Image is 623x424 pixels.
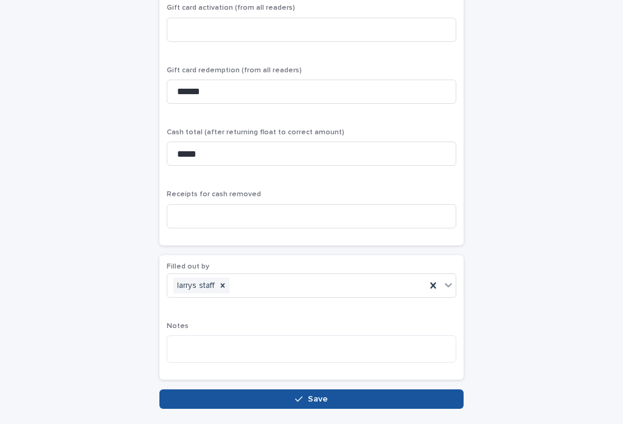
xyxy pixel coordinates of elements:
[167,323,189,330] span: Notes
[167,263,209,270] span: Filled out by
[308,395,328,403] span: Save
[167,129,344,136] span: Cash total (after returning float to correct amount)
[167,191,261,198] span: Receipts for cash removed
[167,67,302,74] span: Gift card redemption (from all readers)
[173,278,216,294] div: larrys staff
[167,4,295,12] span: Gift card activation (from all readers)
[159,389,464,409] button: Save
